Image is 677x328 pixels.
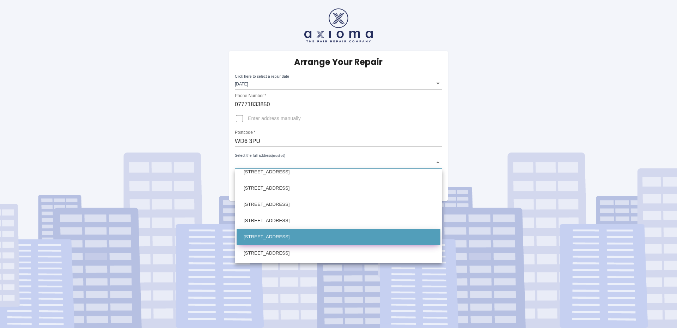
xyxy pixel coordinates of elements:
li: [STREET_ADDRESS] [237,245,440,261]
li: [STREET_ADDRESS] [237,164,440,180]
li: [STREET_ADDRESS] [237,229,440,245]
li: [STREET_ADDRESS] [237,213,440,229]
li: [STREET_ADDRESS] [237,180,440,196]
li: [STREET_ADDRESS] [237,196,440,213]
